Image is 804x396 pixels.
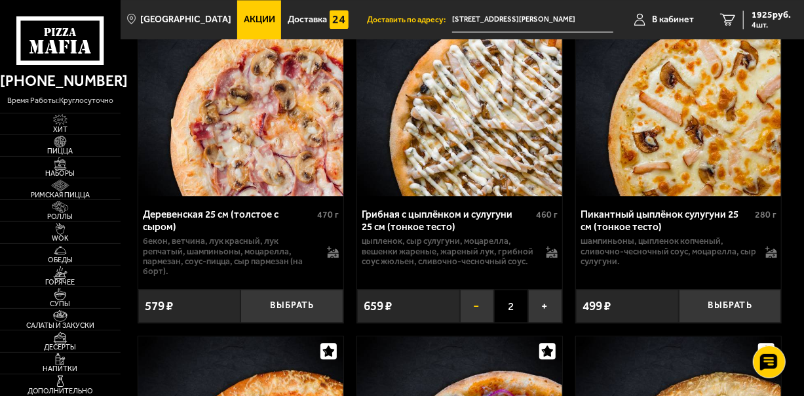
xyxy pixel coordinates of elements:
[756,209,777,220] span: 280 г
[494,289,528,323] span: 2
[143,208,315,233] div: Деревенская 25 см (толстое с сыром)
[652,15,694,24] span: В кабинет
[581,236,757,266] p: шампиньоны, цыпленок копченый, сливочно-чесночный соус, моцарелла, сыр сулугуни.
[581,208,752,233] div: Пикантный цыплёнок сулугуни 25 см (тонкое тесто)
[145,298,173,313] span: 579 ₽
[679,289,782,323] button: Выбрать
[143,236,319,276] p: бекон, ветчина, лук красный, лук репчатый, шампиньоны, моцарелла, пармезан, соус-пицца, сыр парме...
[364,298,392,313] span: 659 ₽
[583,298,611,313] span: 499 ₽
[244,15,275,24] span: Акции
[460,289,494,323] button: −
[330,10,349,29] img: 15daf4d41897b9f0e9f617042186c801.svg
[240,289,343,323] button: Выбрать
[752,21,791,29] span: 4 шт.
[752,10,791,20] span: 1925 руб.
[452,8,613,32] span: улица Коллонтай, 2
[288,15,327,24] span: Доставка
[452,8,613,32] input: Ваш адрес доставки
[536,209,558,220] span: 460 г
[317,209,339,220] span: 470 г
[362,208,533,233] div: Грибная с цыплёнком и сулугуни 25 см (тонкое тесто)
[362,236,538,266] p: цыпленок, сыр сулугуни, моцарелла, вешенки жареные, жареный лук, грибной соус Жюльен, сливочно-че...
[140,15,231,24] span: [GEOGRAPHIC_DATA]
[367,16,452,24] span: Доставить по адресу:
[528,289,562,323] button: +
